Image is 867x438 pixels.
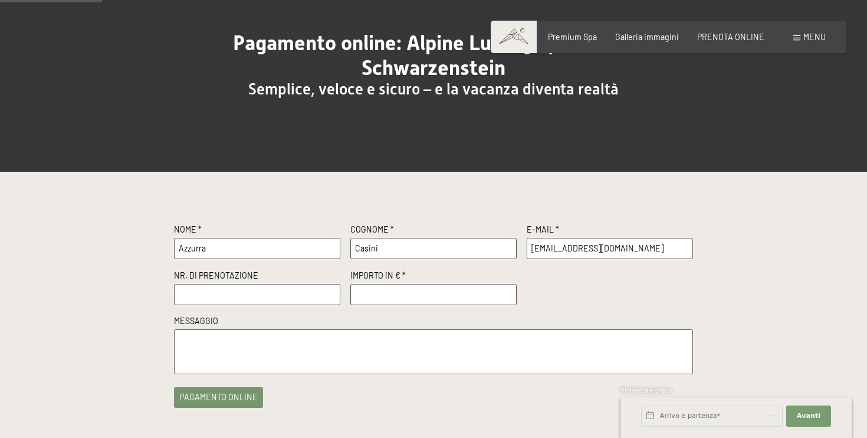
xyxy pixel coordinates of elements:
[248,80,619,98] span: Semplice, veloce e sicuro – e la vacanza diventa realtà
[697,32,764,42] a: PRENOTA ONLINE
[615,32,679,42] a: Galleria immagini
[174,270,340,284] label: Nr. di prenotazione
[174,224,340,238] label: Nome *
[786,406,831,427] button: Avanti
[797,411,820,421] span: Avanti
[233,31,634,80] span: Pagamento online: Alpine Luxury Spa Resort Schwarzenstein
[620,386,672,394] span: Richiesta express
[350,270,517,284] label: Importo in € *
[548,32,597,42] a: Premium Spa
[803,32,826,42] span: Menu
[527,224,693,238] label: E-Mail *
[350,224,517,238] label: Cognome *
[174,387,263,408] button: pagamento online
[174,315,693,329] label: Messaggio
